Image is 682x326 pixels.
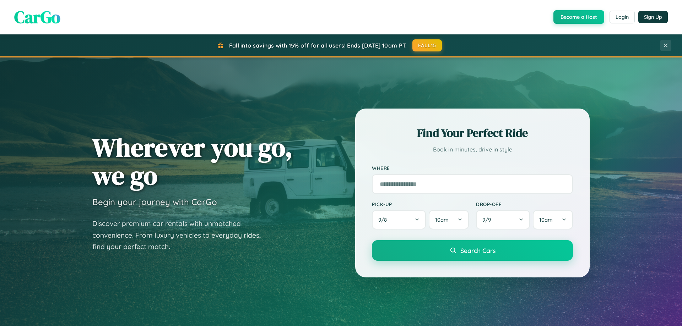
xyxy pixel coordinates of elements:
[476,201,573,207] label: Drop-off
[372,144,573,155] p: Book in minutes, drive in style
[229,42,407,49] span: Fall into savings with 15% off for all users! Ends [DATE] 10am PT.
[476,210,530,230] button: 9/9
[539,216,553,223] span: 10am
[638,11,668,23] button: Sign Up
[372,201,469,207] label: Pick-up
[92,218,270,253] p: Discover premium car rentals with unmatched convenience. From luxury vehicles to everyday rides, ...
[412,39,442,51] button: FALL15
[378,216,390,223] span: 9 / 8
[372,125,573,141] h2: Find Your Perfect Ride
[372,240,573,261] button: Search Cars
[372,165,573,171] label: Where
[460,247,496,254] span: Search Cars
[429,210,469,230] button: 10am
[533,210,573,230] button: 10am
[435,216,449,223] span: 10am
[92,197,217,207] h3: Begin your journey with CarGo
[372,210,426,230] button: 9/8
[553,10,604,24] button: Become a Host
[14,5,60,29] span: CarGo
[610,11,635,23] button: Login
[482,216,494,223] span: 9 / 9
[92,133,293,189] h1: Wherever you go, we go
